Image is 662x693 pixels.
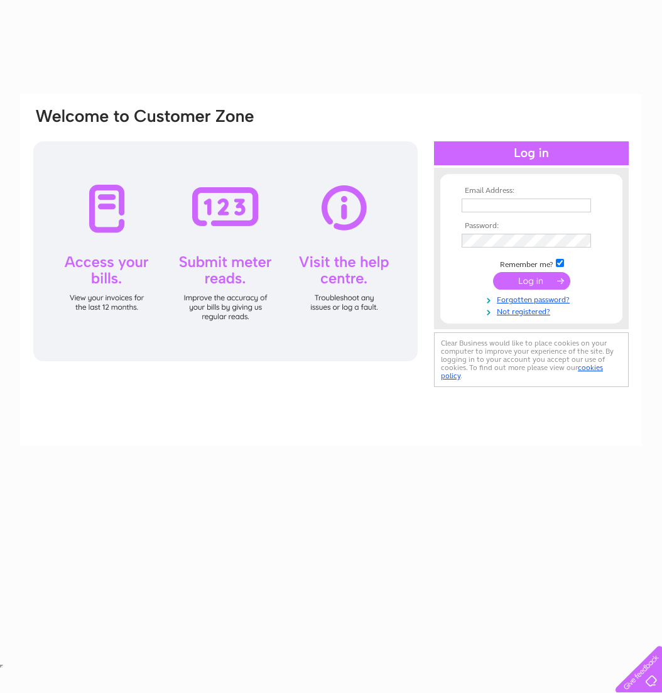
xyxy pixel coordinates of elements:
th: Email Address: [459,187,604,195]
div: Clear Business would like to place cookies on your computer to improve your experience of the sit... [434,332,629,387]
a: Forgotten password? [462,293,604,305]
a: cookies policy [441,363,603,380]
input: Submit [493,272,570,290]
td: Remember me? [459,257,604,270]
th: Password: [459,222,604,231]
a: Not registered? [462,305,604,317]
